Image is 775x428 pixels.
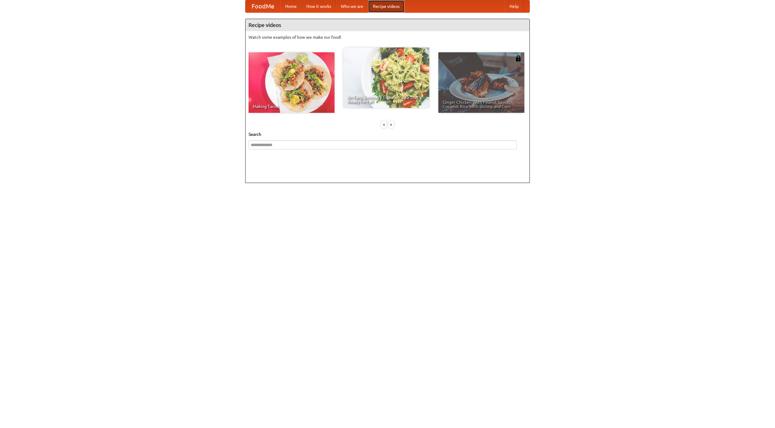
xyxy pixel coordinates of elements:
div: » [388,121,394,128]
a: Recipe videos [368,0,404,12]
a: Making Tacos [249,52,335,113]
span: An Easy, Summery Tomato Pasta That's Ready for Fall [348,95,425,104]
a: Who we are [336,0,368,12]
a: How it works [302,0,336,12]
a: An Easy, Summery Tomato Pasta That's Ready for Fall [343,47,429,108]
span: Making Tacos [253,104,330,109]
a: FoodMe [246,0,280,12]
img: 483408.png [515,55,521,61]
h5: Search [249,131,526,137]
div: « [381,121,387,128]
h4: Recipe videos [246,19,529,31]
p: Watch some examples of how we make our food! [249,34,526,40]
a: Help [505,0,523,12]
a: Home [280,0,302,12]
